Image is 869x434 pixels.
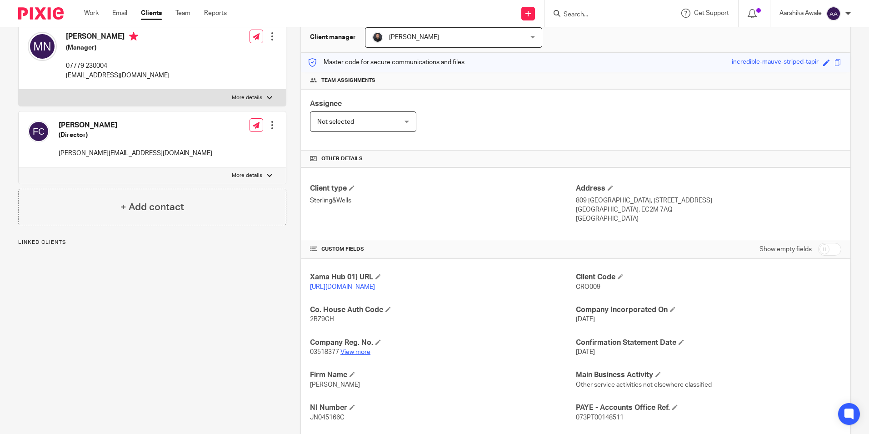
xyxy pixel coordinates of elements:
h4: CUSTOM FIELDS [310,246,575,253]
span: [DATE] [576,316,595,323]
a: View more [340,349,370,355]
span: [PERSON_NAME] [310,382,360,388]
h5: (Director) [59,131,212,140]
p: 809 [GEOGRAPHIC_DATA], [STREET_ADDRESS] [576,196,841,205]
span: Assignee [310,100,342,107]
a: Email [112,9,127,18]
h4: Confirmation Statement Date [576,338,841,348]
h4: + Add contact [120,200,184,214]
i: Primary [129,32,138,41]
p: More details [232,172,262,179]
span: [DATE] [576,349,595,355]
h4: Firm Name [310,370,575,380]
a: Clients [141,9,162,18]
span: 2BZ9CH [310,316,334,323]
a: Work [84,9,99,18]
div: incredible-mauve-striped-tapir [732,57,819,68]
a: Team [175,9,190,18]
h4: Company Reg. No. [310,338,575,348]
img: Pixie [18,7,64,20]
h4: Main Business Activity [576,370,841,380]
span: JN045166C [310,414,345,421]
span: Other details [321,155,363,162]
p: [EMAIL_ADDRESS][DOMAIN_NAME] [66,71,170,80]
img: svg%3E [28,32,57,61]
img: My%20Photo.jpg [372,32,383,43]
span: 03518377 [310,349,339,355]
img: svg%3E [826,6,841,21]
span: Other service activities not elsewhere classified [576,382,712,388]
span: Get Support [694,10,729,16]
img: svg%3E [28,121,50,142]
p: Aarshika Awale [779,9,822,18]
p: [GEOGRAPHIC_DATA], EC2M 7AQ [576,205,841,214]
h4: Co. House Auth Code [310,305,575,315]
span: 073PT00148511 [576,414,624,421]
h4: PAYE - Accounts Office Ref. [576,403,841,413]
h4: NI Number [310,403,575,413]
h4: Address [576,184,841,193]
h5: (Manager) [66,43,170,52]
h4: [PERSON_NAME] [66,32,170,43]
p: Master code for secure communications and files [308,58,464,67]
p: Linked clients [18,239,286,246]
input: Search [563,11,644,19]
a: Reports [204,9,227,18]
h4: Xama Hub 01) URL [310,273,575,282]
span: CRO009 [576,284,600,290]
p: [PERSON_NAME][EMAIL_ADDRESS][DOMAIN_NAME] [59,149,212,158]
h4: Client type [310,184,575,193]
span: Team assignments [321,77,375,84]
p: 07779 230004 [66,61,170,71]
p: Sterling&Wells [310,196,575,205]
h4: Client Code [576,273,841,282]
h4: Company Incorporated On [576,305,841,315]
h3: Client manager [310,33,356,42]
span: Not selected [317,119,354,125]
a: [URL][DOMAIN_NAME] [310,284,375,290]
h4: [PERSON_NAME] [59,121,212,130]
label: Show empty fields [759,245,812,254]
p: [GEOGRAPHIC_DATA] [576,214,841,223]
span: [PERSON_NAME] [389,34,439,40]
p: More details [232,94,262,101]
